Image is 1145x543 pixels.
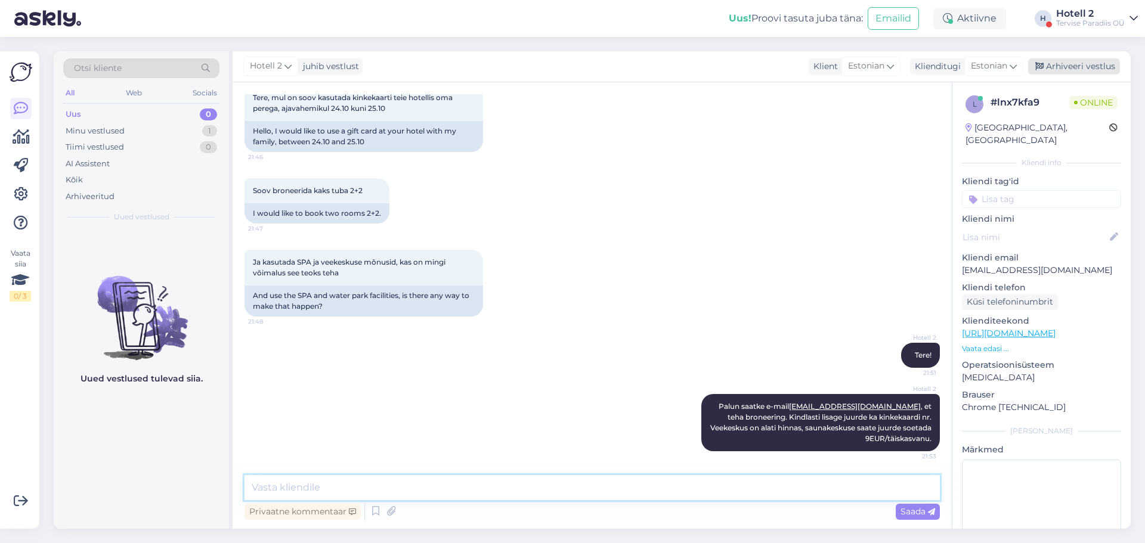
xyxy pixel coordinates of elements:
div: All [63,85,77,101]
div: Tiimi vestlused [66,141,124,153]
p: Brauser [962,389,1121,401]
a: Hotell 2Tervise Paradiis OÜ [1056,9,1138,28]
img: No chats [54,255,229,362]
div: And use the SPA and water park facilities, is there any way to make that happen? [245,286,483,317]
span: Soov broneerida kaks tuba 2+2 [253,186,363,195]
span: Online [1069,96,1118,109]
div: Arhiveeri vestlus [1028,58,1120,75]
div: Vaata siia [10,248,31,302]
div: Minu vestlused [66,125,125,137]
div: Privaatne kommentaar [245,504,361,520]
a: [URL][DOMAIN_NAME] [962,328,1056,339]
div: [PERSON_NAME] [962,426,1121,436]
span: 21:46 [248,153,293,162]
p: [MEDICAL_DATA] [962,371,1121,384]
span: Estonian [971,60,1007,73]
span: 21:48 [248,317,293,326]
div: Proovi tasuta juba täna: [729,11,863,26]
span: Hotell 2 [250,60,282,73]
div: [GEOGRAPHIC_DATA], [GEOGRAPHIC_DATA] [965,122,1109,147]
div: 0 [200,108,217,120]
p: Chrome [TECHNICAL_ID] [962,401,1121,414]
div: Kõik [66,174,83,186]
div: Uus [66,108,81,120]
div: juhib vestlust [298,60,359,73]
div: # lnx7kfa9 [991,95,1069,110]
div: Hotell 2 [1056,9,1125,18]
input: Lisa tag [962,190,1121,208]
p: Vaata edasi ... [962,343,1121,354]
span: Hotell 2 [892,384,936,393]
div: Klienditugi [910,60,961,73]
div: 0 [200,141,217,153]
div: Kliendi info [962,157,1121,168]
div: Aktiivne [933,8,1006,29]
div: I would like to book two rooms 2+2. [245,203,389,224]
p: Klienditeekond [962,315,1121,327]
span: l [973,100,977,108]
span: Tere! [915,350,932,359]
a: [EMAIL_ADDRESS][DOMAIN_NAME] [789,402,921,411]
p: Kliendi telefon [962,281,1121,294]
p: [EMAIL_ADDRESS][DOMAIN_NAME] [962,264,1121,277]
p: Kliendi nimi [962,213,1121,225]
p: Kliendi email [962,252,1121,264]
input: Lisa nimi [963,231,1107,244]
span: Ja kasutada SPA ja veekeskuse mõnusid, kas on mingi võimalus see teoks teha [253,257,447,277]
div: 1 [202,125,217,137]
p: Märkmed [962,443,1121,456]
span: Hotell 2 [892,333,936,342]
p: Kliendi tag'id [962,175,1121,188]
img: Askly Logo [10,61,32,83]
p: Uued vestlused tulevad siia. [81,373,203,385]
div: Küsi telefoninumbrit [962,294,1058,310]
span: 21:53 [892,452,936,461]
div: Socials [190,85,219,101]
div: Web [123,85,144,101]
b: Uus! [729,13,751,24]
p: Operatsioonisüsteem [962,359,1121,371]
div: Hello, I would like to use a gift card at your hotel with my family, between 24.10 and 25.10 [245,121,483,152]
div: Klient [809,60,838,73]
div: 0 / 3 [10,291,31,302]
span: Estonian [848,60,884,73]
div: Arhiveeritud [66,191,114,203]
div: H [1035,10,1051,27]
div: Tervise Paradiis OÜ [1056,18,1125,28]
button: Emailid [868,7,919,30]
span: Saada [900,506,935,517]
div: AI Assistent [66,158,110,170]
span: Uued vestlused [114,212,169,222]
span: Palun saatke e-mail , et teha broneering. Kindlasti lisage juurde ka kinkekaardi nr. Veekeskus on... [710,402,933,443]
span: Otsi kliente [74,62,122,75]
span: 21:51 [892,368,936,377]
span: 21:47 [248,224,293,233]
